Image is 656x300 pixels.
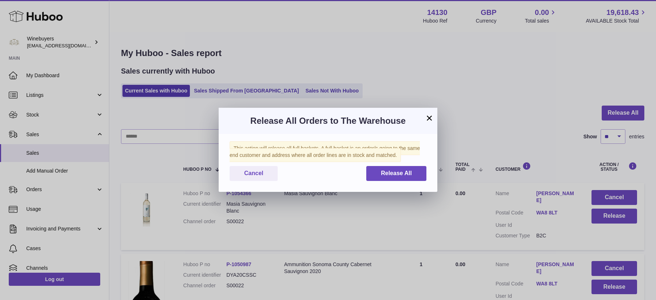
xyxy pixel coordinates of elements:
[366,166,426,181] button: Release All
[244,170,263,176] span: Cancel
[425,114,434,122] button: ×
[230,166,278,181] button: Cancel
[230,141,420,162] span: This action will release all full baskets. A full basket is an order/s going to the same end cust...
[230,115,426,127] h3: Release All Orders to The Warehouse
[381,170,412,176] span: Release All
